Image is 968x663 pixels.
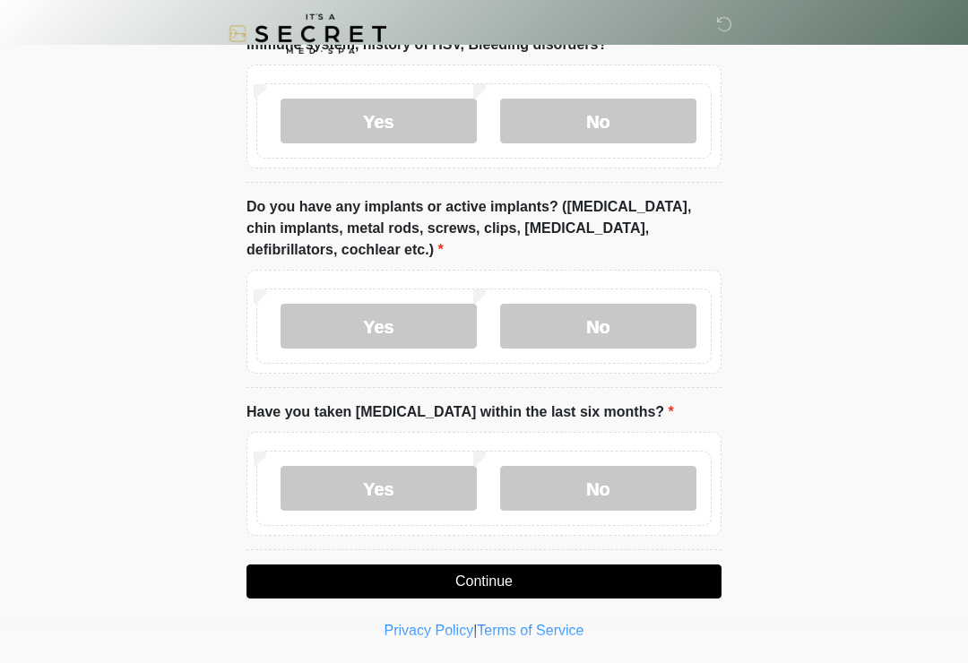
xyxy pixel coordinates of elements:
[500,304,696,349] label: No
[281,99,477,143] label: Yes
[473,623,477,638] a: |
[246,401,674,423] label: Have you taken [MEDICAL_DATA] within the last six months?
[246,564,722,598] button: Continue
[500,466,696,511] label: No
[500,99,696,143] label: No
[385,623,474,638] a: Privacy Policy
[281,466,477,511] label: Yes
[229,13,386,54] img: It's A Secret Med Spa Logo
[281,304,477,349] label: Yes
[246,196,722,261] label: Do you have any implants or active implants? ([MEDICAL_DATA], chin implants, metal rods, screws, ...
[477,623,583,638] a: Terms of Service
